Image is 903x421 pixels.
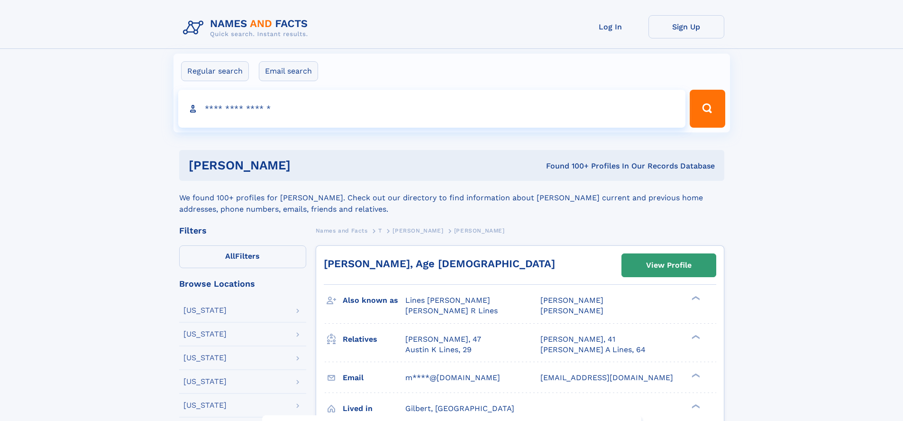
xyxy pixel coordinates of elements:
div: View Profile [646,254,692,276]
input: search input [178,90,686,128]
div: ❯ [689,295,701,301]
h3: Also known as [343,292,405,309]
span: Gilbert, [GEOGRAPHIC_DATA] [405,404,514,413]
a: View Profile [622,254,716,277]
span: [PERSON_NAME] [454,227,505,234]
a: Austin K Lines, 29 [405,345,472,355]
span: [PERSON_NAME] R Lines [405,306,498,315]
div: Filters [179,226,306,235]
a: [PERSON_NAME], 47 [405,334,481,345]
span: Lines [PERSON_NAME] [405,296,490,305]
div: ❯ [689,403,701,409]
span: [EMAIL_ADDRESS][DOMAIN_NAME] [540,373,673,382]
div: [US_STATE] [183,402,227,409]
label: Email search [259,61,318,81]
div: We found 100+ profiles for [PERSON_NAME]. Check out our directory to find information about [PERS... [179,181,724,215]
a: [PERSON_NAME], 41 [540,334,615,345]
img: Logo Names and Facts [179,15,316,41]
div: ❯ [689,334,701,340]
div: ❯ [689,372,701,378]
h3: Email [343,370,405,386]
a: [PERSON_NAME] [392,225,443,236]
div: [US_STATE] [183,378,227,385]
a: T [378,225,382,236]
div: [US_STATE] [183,354,227,362]
a: [PERSON_NAME], Age [DEMOGRAPHIC_DATA] [324,258,555,270]
label: Regular search [181,61,249,81]
h1: [PERSON_NAME] [189,159,419,171]
a: Sign Up [648,15,724,38]
button: Search Button [690,90,725,128]
div: Browse Locations [179,280,306,288]
span: [PERSON_NAME] [540,306,603,315]
span: [PERSON_NAME] [392,227,443,234]
div: [US_STATE] [183,330,227,338]
span: All [225,252,235,261]
span: [PERSON_NAME] [540,296,603,305]
div: [US_STATE] [183,307,227,314]
span: T [378,227,382,234]
div: Found 100+ Profiles In Our Records Database [418,161,715,171]
h3: Lived in [343,401,405,417]
h3: Relatives [343,331,405,347]
a: [PERSON_NAME] A Lines, 64 [540,345,646,355]
a: Names and Facts [316,225,368,236]
a: Log In [573,15,648,38]
label: Filters [179,245,306,268]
